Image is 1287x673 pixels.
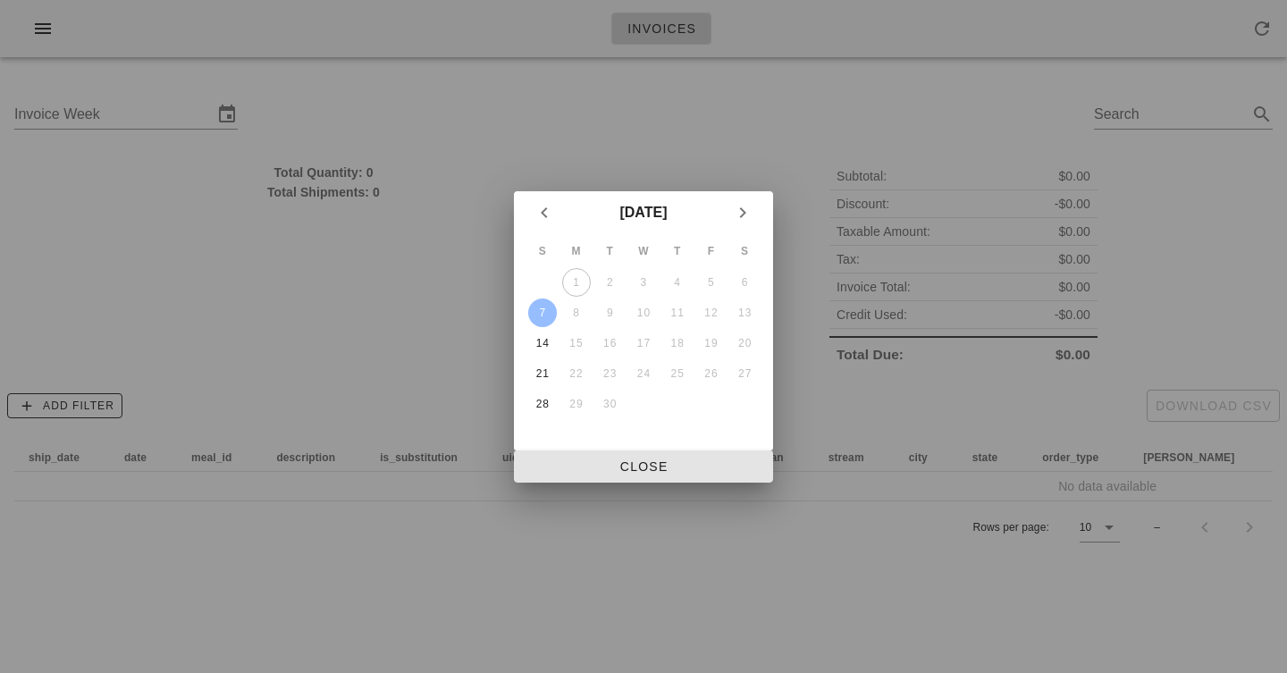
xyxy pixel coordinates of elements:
div: 7 [528,307,557,319]
th: S [728,236,761,266]
button: Next month [727,197,759,229]
div: 14 [528,337,557,349]
th: F [695,236,728,266]
th: S [526,236,559,266]
th: T [661,236,694,266]
button: 7 [528,299,557,327]
div: 28 [528,398,557,410]
button: 14 [528,329,557,358]
span: Close [528,459,759,474]
button: 21 [528,359,557,388]
th: M [560,236,593,266]
button: Close [514,450,773,483]
button: [DATE] [612,195,674,231]
div: 21 [528,367,557,380]
button: 28 [528,390,557,418]
button: Previous month [528,197,560,229]
th: T [593,236,626,266]
th: W [627,236,660,266]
